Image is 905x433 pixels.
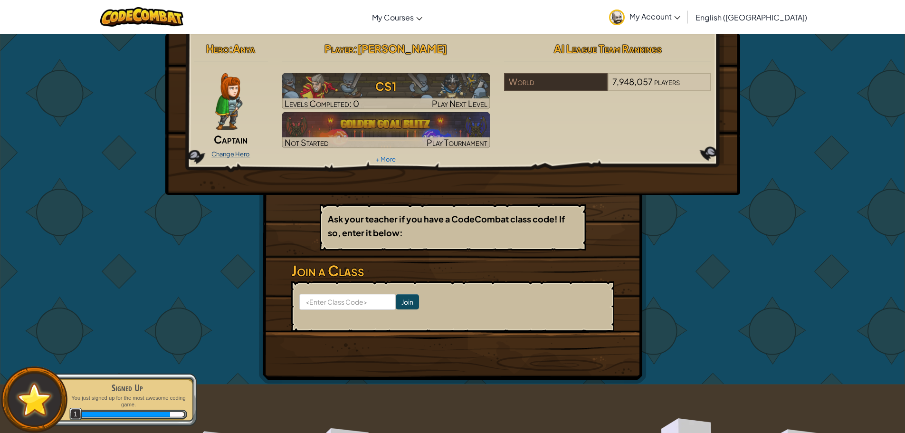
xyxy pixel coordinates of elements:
img: CS1 [282,73,490,109]
h3: CS1 [282,76,490,97]
a: + More [376,155,396,163]
div: World [504,73,608,91]
span: Player [324,42,353,55]
span: [PERSON_NAME] [357,42,447,55]
span: Hero [206,42,229,55]
span: AI League Team Rankings [554,42,662,55]
span: My Courses [372,12,414,22]
span: players [654,76,680,87]
img: CodeCombat logo [100,7,183,27]
span: : [353,42,357,55]
span: Play Tournament [427,137,487,148]
b: Ask your teacher if you have a CodeCombat class code! If so, enter it below: [328,213,565,238]
a: English ([GEOGRAPHIC_DATA]) [691,4,812,30]
p: You just signed up for the most awesome coding game. [67,395,187,408]
span: Levels Completed: 0 [285,98,359,109]
h3: Join a Class [291,260,614,281]
span: 1 [69,408,82,421]
input: Join [396,294,419,309]
a: My Account [604,2,685,32]
img: default.png [13,378,56,421]
span: 7,948,057 [612,76,653,87]
span: Play Next Level [432,98,487,109]
span: English ([GEOGRAPHIC_DATA]) [695,12,807,22]
span: Not Started [285,137,329,148]
img: Golden Goal [282,112,490,148]
span: : [229,42,233,55]
input: <Enter Class Code> [299,294,396,310]
span: My Account [629,11,680,21]
span: Anya [233,42,255,55]
a: My Courses [367,4,427,30]
a: Play Next Level [282,73,490,109]
img: captain-pose.png [215,73,242,130]
a: World7,948,057players [504,82,712,93]
div: Signed Up [67,381,187,395]
img: avatar [609,10,625,25]
span: Captain [214,133,248,146]
a: Not StartedPlay Tournament [282,112,490,148]
a: Change Hero [211,150,250,158]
